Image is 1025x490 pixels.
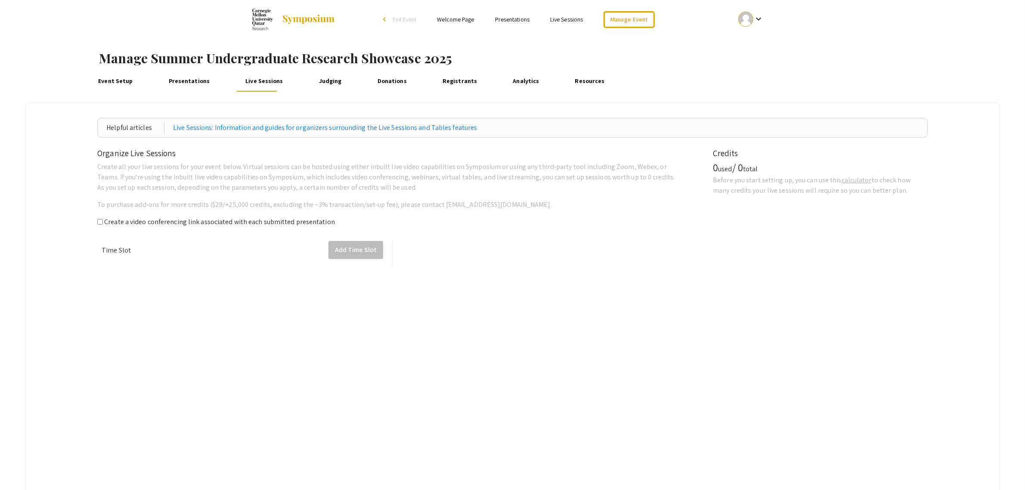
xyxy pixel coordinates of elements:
form: Create a video conferencing link associated with each submitted presentation [97,217,928,227]
h2: Organize Live Sessions [97,148,678,158]
a: Manage Event [604,11,654,28]
h1: Manage Summer Undergraduate Research Showcase 2025 [99,50,1025,66]
a: Presentations [495,15,530,23]
a: Live Sessions [550,15,583,23]
p: 0 / 0 [713,160,928,175]
a: Summer Undergraduate Research Showcase 2025 [252,9,335,30]
p: To purchase add-ons for more credits ($29/+25,000 credits, excluding the ~3% transaction/set-up f... [97,200,678,210]
a: Welcome Page [437,15,474,23]
img: Symposium by ForagerOne [282,14,335,25]
span: total [743,164,758,173]
p: Before you start setting up, you can use this to check how many credits your live sessions will r... [713,175,928,196]
img: Summer Undergraduate Research Showcase 2025 [252,9,273,30]
div: Helpful articles [106,123,164,133]
span: used [718,164,732,173]
iframe: Chat [6,451,37,484]
a: Analytics [511,71,542,92]
button: Expand account dropdown [729,9,773,29]
a: Live Sessions: Information and guides for organizers surrounding the Live Sessions and Tables fea... [173,123,477,133]
a: Donations [375,71,409,92]
p: Time Slot [97,241,135,260]
span: Exit Event [393,15,416,23]
h2: Credits [713,148,928,158]
a: Live Sessions [243,71,285,92]
p: Create all your live sessions for your event below. Virtual sessions can be hosted using either i... [97,162,678,193]
span: calculator [842,176,872,185]
a: Registrants [440,71,480,92]
div: arrow_back_ios [383,17,388,22]
a: Judging [316,71,344,92]
a: Resources [573,71,607,92]
mat-icon: Expand account dropdown [753,14,764,24]
a: Presentations [166,71,212,92]
a: Event Setup [96,71,135,92]
button: Add Time Slot [328,241,383,259]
